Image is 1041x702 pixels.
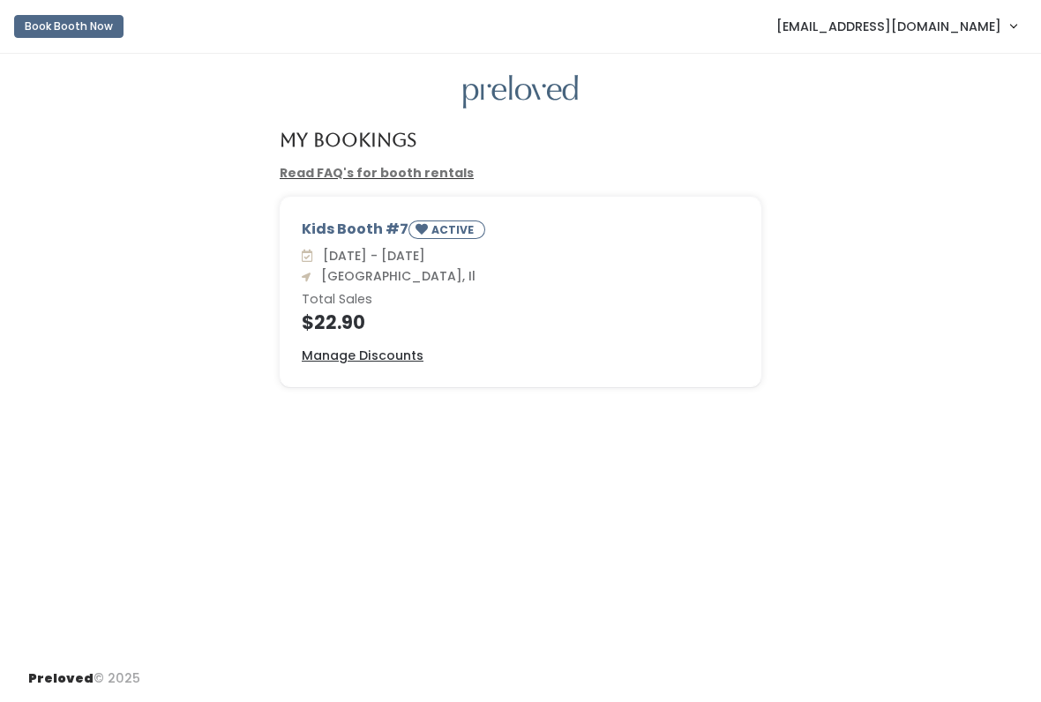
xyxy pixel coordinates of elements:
[280,164,474,182] a: Read FAQ's for booth rentals
[302,347,423,364] u: Manage Discounts
[14,15,124,38] button: Book Booth Now
[431,222,477,237] small: ACTIVE
[759,7,1034,45] a: [EMAIL_ADDRESS][DOMAIN_NAME]
[28,655,140,688] div: © 2025
[316,247,425,265] span: [DATE] - [DATE]
[302,312,739,332] h4: $22.90
[302,293,739,307] h6: Total Sales
[776,17,1001,36] span: [EMAIL_ADDRESS][DOMAIN_NAME]
[302,219,739,246] div: Kids Booth #7
[280,130,416,150] h4: My Bookings
[463,75,578,109] img: preloved logo
[302,347,423,365] a: Manage Discounts
[28,669,94,687] span: Preloved
[314,267,476,285] span: [GEOGRAPHIC_DATA], Il
[14,7,124,46] a: Book Booth Now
